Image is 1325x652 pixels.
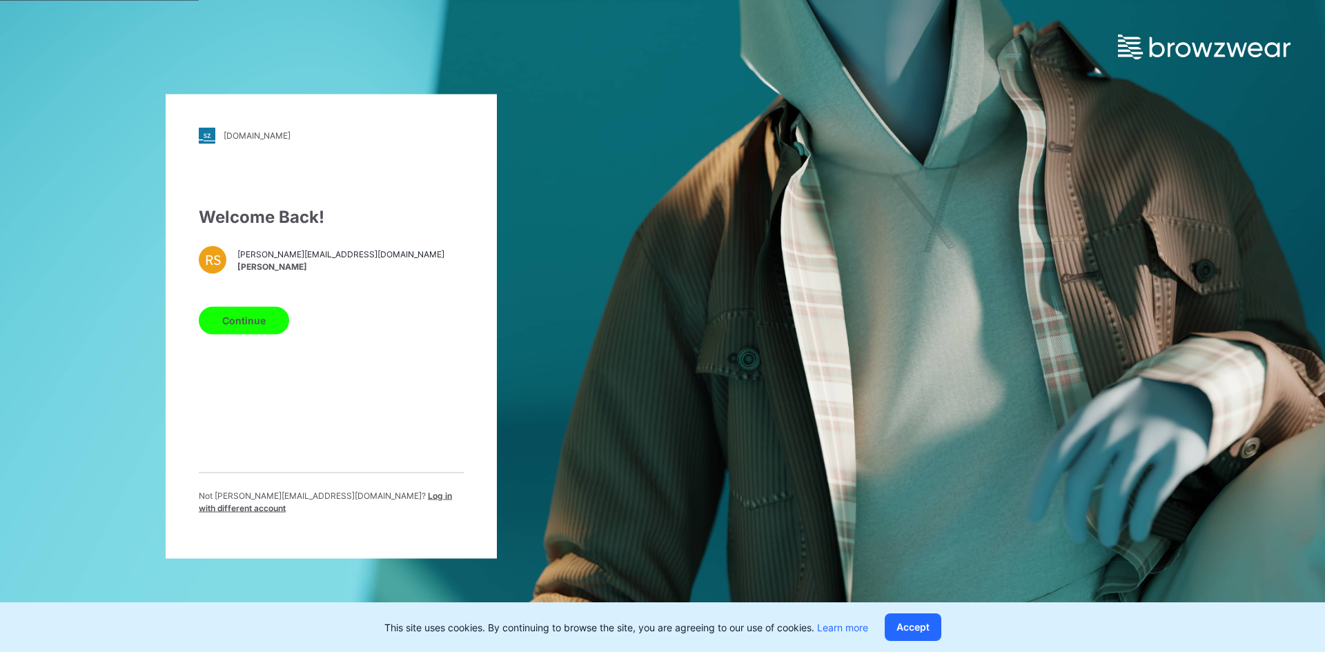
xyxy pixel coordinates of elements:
[199,246,226,273] div: RS
[199,127,464,144] a: [DOMAIN_NAME]
[224,130,291,141] div: [DOMAIN_NAME]
[199,204,464,229] div: Welcome Back!
[199,489,464,514] p: Not [PERSON_NAME][EMAIL_ADDRESS][DOMAIN_NAME] ?
[237,261,444,273] span: [PERSON_NAME]
[1118,34,1290,59] img: browzwear-logo.e42bd6dac1945053ebaf764b6aa21510.svg
[885,613,941,641] button: Accept
[384,620,868,635] p: This site uses cookies. By continuing to browse the site, you are agreeing to our use of cookies.
[199,306,289,334] button: Continue
[817,622,868,633] a: Learn more
[199,127,215,144] img: stylezone-logo.562084cfcfab977791bfbf7441f1a819.svg
[237,248,444,261] span: [PERSON_NAME][EMAIL_ADDRESS][DOMAIN_NAME]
